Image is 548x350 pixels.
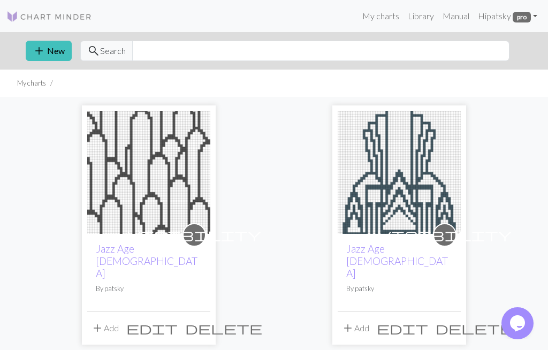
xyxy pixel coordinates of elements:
[127,224,261,246] i: private
[6,10,92,23] img: Logo
[436,321,513,336] span: delete
[404,5,438,27] a: Library
[432,318,516,338] button: Delete
[338,318,373,338] button: Add
[377,321,428,336] span: edit
[513,12,531,22] span: pro
[87,43,100,58] span: search
[87,166,210,176] a: Jazz Age 02
[346,284,452,294] p: By patsky
[378,224,512,246] i: private
[438,5,474,27] a: Manual
[126,321,178,336] span: edit
[33,43,45,58] span: add
[377,322,428,334] i: Edit
[96,242,197,279] a: Jazz Age [DEMOGRAPHIC_DATA]
[474,5,542,27] a: Hipatsky pro
[17,78,46,88] li: My charts
[378,226,512,243] span: visibility
[338,166,461,176] a: Jazz Age Panel 01
[501,305,537,339] iframe: chat widget
[26,41,72,61] button: New
[373,318,432,338] button: Edit
[358,5,404,27] a: My charts
[123,318,181,338] button: Edit
[91,321,104,336] span: add
[181,318,266,338] button: Delete
[127,226,261,243] span: visibility
[346,242,448,279] a: Jazz Age [DEMOGRAPHIC_DATA]
[126,322,178,334] i: Edit
[185,321,262,336] span: delete
[87,111,210,234] img: Jazz Age 02
[100,44,126,57] span: Search
[338,111,461,234] img: Jazz Age Panel 01
[96,284,202,294] p: By patsky
[87,318,123,338] button: Add
[341,321,354,336] span: add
